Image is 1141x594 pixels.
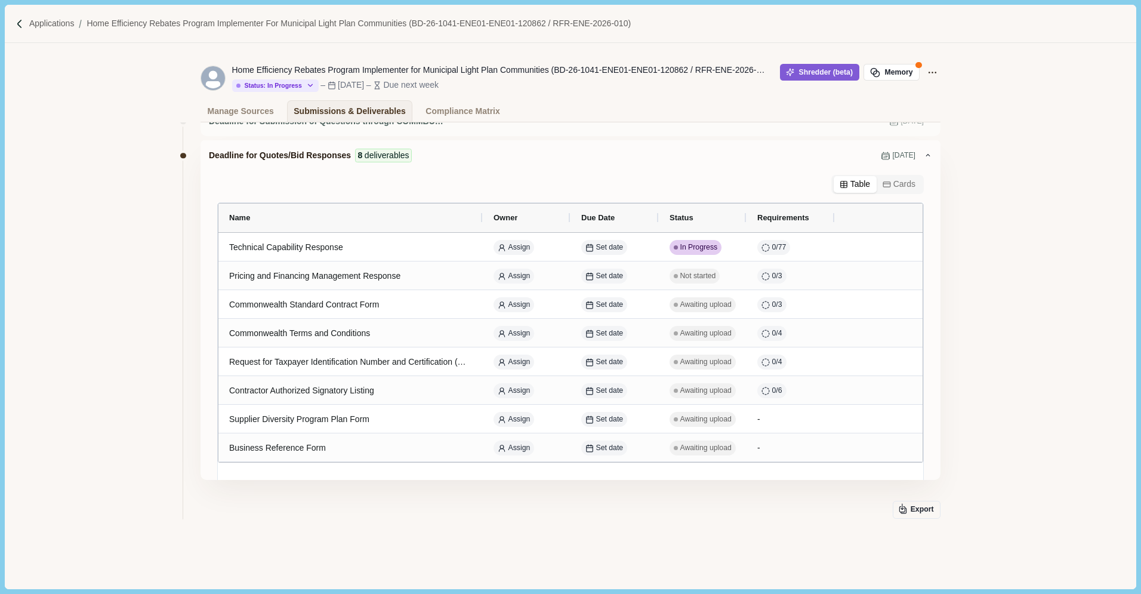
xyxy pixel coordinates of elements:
[508,300,531,310] span: Assign
[14,19,25,29] img: Forward slash icon
[864,64,920,81] button: Memory
[494,213,517,222] span: Owner
[494,383,534,398] button: Assign
[494,240,534,255] button: Assign
[581,355,627,370] button: Set date
[596,271,624,282] span: Set date
[74,19,87,29] img: Forward slash icon
[229,213,250,222] span: Name
[494,441,534,455] button: Assign
[877,176,922,193] button: Cards
[201,66,225,90] svg: avatar
[581,240,627,255] button: Set date
[680,328,732,339] span: Awaiting upload
[581,297,627,312] button: Set date
[680,443,732,454] span: Awaiting upload
[29,17,75,30] a: Applications
[508,357,531,368] span: Assign
[680,357,732,368] span: Awaiting upload
[494,269,534,284] button: Assign
[924,64,940,81] button: Application Actions
[425,101,499,122] div: Compliance Matrix
[494,297,534,312] button: Assign
[757,434,824,463] div: -
[772,357,782,368] span: 0 / 4
[680,271,716,282] span: Not started
[232,64,769,76] div: Home Efficiency Rebates Program Implementer for Municipal Light Plan Communities (BD-26-1041-ENE0...
[201,100,280,122] a: Manage Sources
[581,441,627,455] button: Set date
[508,271,531,282] span: Assign
[419,100,507,122] a: Compliance Matrix
[229,379,472,402] div: Contractor Authorized Signatory Listing
[209,149,351,162] span: Deadline for Quotes/Bid Responses
[229,436,472,460] div: Business Reference Form
[596,414,624,425] span: Set date
[680,386,732,396] span: Awaiting upload
[229,408,472,431] div: Supplier Diversity Program Plan Form
[581,326,627,341] button: Set date
[229,264,472,288] div: Pricing and Financing Management Response
[596,386,624,396] span: Set date
[834,176,877,193] button: Table
[772,328,782,339] span: 0 / 4
[358,149,363,162] span: 8
[680,242,718,253] span: In Progress
[596,328,624,339] span: Set date
[772,242,787,253] span: 0 / 77
[508,414,531,425] span: Assign
[757,213,809,222] span: Requirements
[508,242,531,253] span: Assign
[581,412,627,427] button: Set date
[670,213,693,222] span: Status
[508,386,531,396] span: Assign
[508,328,531,339] span: Assign
[365,149,409,162] span: deliverables
[757,405,824,434] div: -
[494,355,534,370] button: Assign
[508,443,531,454] span: Assign
[581,213,615,222] span: Due Date
[772,386,782,396] span: 0 / 6
[366,79,371,91] div: –
[581,383,627,398] button: Set date
[320,79,325,91] div: –
[232,79,319,92] button: Status: In Progress
[596,357,624,368] span: Set date
[229,293,472,316] div: Commonwealth Standard Contract Form
[383,79,439,91] div: Due next week
[893,501,940,519] button: Export
[229,236,472,259] div: Technical Capability Response
[680,300,732,310] span: Awaiting upload
[338,79,364,91] div: [DATE]
[287,100,413,122] a: Submissions & Deliverables
[596,242,624,253] span: Set date
[596,443,624,454] span: Set date
[892,150,915,161] span: [DATE]
[494,412,534,427] button: Assign
[229,350,472,374] div: Request for Taxpayer Identification Number and Certification (Mass. Substitute W9 Form)
[494,326,534,341] button: Assign
[772,271,782,282] span: 0 / 3
[581,269,627,284] button: Set date
[87,17,631,30] a: Home Efficiency Rebates Program Implementer for Municipal Light Plan Communities (BD-26-1041-ENE0...
[294,101,406,122] div: Submissions & Deliverables
[680,414,732,425] span: Awaiting upload
[236,82,302,90] div: Status: In Progress
[208,101,274,122] div: Manage Sources
[780,64,859,81] button: Shredder (beta)
[772,300,782,310] span: 0 / 3
[596,300,624,310] span: Set date
[229,322,472,345] div: Commonwealth Terms and Conditions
